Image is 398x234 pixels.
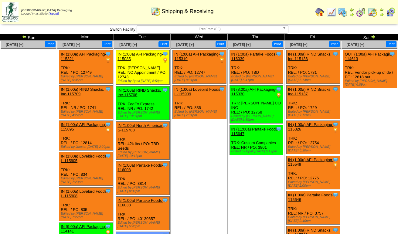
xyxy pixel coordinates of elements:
[2,2,19,22] img: zoroco-logo-small.webp
[117,151,169,158] div: Edited by [PERSON_NAME] [DATE] 10:13pm
[347,42,364,47] span: [DATE] [+]
[116,197,170,230] div: TRK: REL: / PO: 40130657
[356,7,366,17] img: calendarblend.gif
[45,41,56,47] button: Print
[116,86,170,120] div: TRK: FedEx Express REL: NR / PO: 1742
[105,57,111,63] img: PO
[63,42,80,47] a: [DATE] [+]
[284,34,341,41] td: Fri
[332,127,338,134] img: PO
[61,177,113,184] div: Edited by [PERSON_NAME] [DATE] 7:23pm
[162,162,168,168] img: Tooltip
[272,41,283,47] button: Print
[61,189,107,198] a: IN (1:00a) Lovebird Foods L-115908
[276,51,282,57] img: Tooltip
[174,75,226,82] div: Edited by [PERSON_NAME] [DATE] 8:31pm
[162,122,168,128] img: Tooltip
[329,41,340,47] button: Print
[174,87,220,96] a: IN (1:00a) Lovebird Foods L-115909
[173,86,226,119] div: TRK: REL: / PO: 836
[116,122,170,160] div: TRK: REL: 42k lbs / PO: TBD Seeds
[21,9,72,15] span: Logged in as Mfuller
[59,188,113,221] div: TRK: REL: / PO: 835
[162,87,168,93] img: Tooltip
[386,41,396,47] button: Print
[61,154,107,163] a: IN (1:00a) Lovebird Foods L-115905
[231,127,279,136] a: IN (11:00a) Partake Foods-115647
[61,52,106,61] a: IN (1:00a) AFI Packaging-115321
[290,42,308,47] a: [DATE] [+]
[117,198,163,207] a: IN (1:00a) Partake Foods-116038
[162,8,213,15] span: Shipping & Receiving
[332,121,338,127] img: Tooltip
[231,87,277,96] a: IN (8:00a) AFI Packaging-115330
[332,51,338,57] img: Tooltip
[105,51,111,57] img: Tooltip
[230,125,283,155] div: TRK: Custom Companies REL: NR / PO: 3801
[379,12,384,17] img: arrowright.gif
[345,79,397,86] div: Edited by [PERSON_NAME] [DATE] 6:09pm
[117,221,169,228] div: Edited by [PERSON_NAME] [DATE] 5:40pm
[371,34,376,39] img: arrowright.gif
[0,34,57,41] td: Sun
[105,188,111,194] img: Tooltip
[59,121,113,151] div: TRK: REL: / PO: 12814
[332,157,338,163] img: Tooltip
[162,57,168,63] img: PO
[230,50,283,84] div: TRK: REL: / PO: TBD
[288,145,340,152] div: Edited by [PERSON_NAME] [DATE] 6:30pm
[288,122,334,131] a: IN (1:00a) AFI Packaging-115326
[174,52,220,61] a: IN (1:00a) AFI Packaging-115319
[151,6,161,16] img: calendarinout.gif
[288,158,334,167] a: IN (1:00a) AFI Packaging-115549
[116,161,170,195] div: TRK: REL: / PO: 3814
[21,9,72,12] span: [DEMOGRAPHIC_DATA] Packaging
[288,193,334,202] a: IN (1:00a) Partake Foods-115646
[105,153,111,159] img: Tooltip
[332,86,338,92] img: Tooltip
[368,7,377,17] img: calendarinout.gif
[286,191,340,225] div: TRK: REL: NR / PO: 3757
[332,192,338,198] img: Tooltip
[349,12,354,17] img: arrowright.gif
[286,156,340,189] div: TRK: REL: / PO: 12775
[230,86,283,124] div: TRK: [PERSON_NAME] CO INC REL: / PO: 12758
[116,50,170,85] div: TRK: [PERSON_NAME] REL: NO Appointment / PO: 12743
[61,122,106,131] a: IN (1:00a) AFI Packaging-115895
[276,86,282,92] img: Tooltip
[288,52,332,61] a: IN (1:00a) RIND Snacks, Inc-115136
[286,121,340,154] div: TRK: REL: / PO: 12754
[233,42,251,47] a: [DATE] [+]
[349,7,354,12] img: arrowleft.gif
[61,87,104,96] a: IN (1:00a) RIND Snacks, Inc-115709
[219,57,225,63] img: PO
[173,50,226,84] div: TRK: REL: / PO: 12747
[276,126,282,132] img: Tooltip
[117,163,163,172] a: IN (1:00a) Partake Foods-116008
[61,224,106,233] a: IN (9:00a) AFI Packaging-114141
[117,52,163,61] a: IN (1:00a) AFI Packaging-115085
[61,75,113,82] div: Edited by [PERSON_NAME] [DATE] 9:35pm
[105,223,111,229] img: Tooltip
[231,52,277,61] a: IN (1:00a) Partake Foods-116039
[231,150,283,153] div: Edited by Bpali [DATE] 5:12pm
[57,34,114,41] td: Mon
[158,41,169,47] button: Print
[61,110,113,117] div: Edited by [PERSON_NAME] [DATE] 4:24pm
[139,25,280,33] span: FreeFrom (FF)
[389,51,395,57] img: Tooltip
[61,212,113,219] div: Edited by [PERSON_NAME] [DATE] 7:27pm
[105,121,111,127] img: Tooltip
[59,50,113,84] div: TRK: REL: / PO: 12749
[59,152,113,186] div: TRK: REL: / PO: 834
[288,87,332,96] a: IN (1:00a) RIND Snacks, Inc-115137
[102,41,112,47] button: Print
[6,42,23,47] span: [DATE] [+]
[117,79,169,83] div: Edited by Bpali [DATE] 5:50pm
[171,34,227,41] td: Wed
[315,7,325,17] img: home.gif
[219,86,225,92] img: Tooltip
[231,75,283,82] div: Edited by [PERSON_NAME] [DATE] 5:41pm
